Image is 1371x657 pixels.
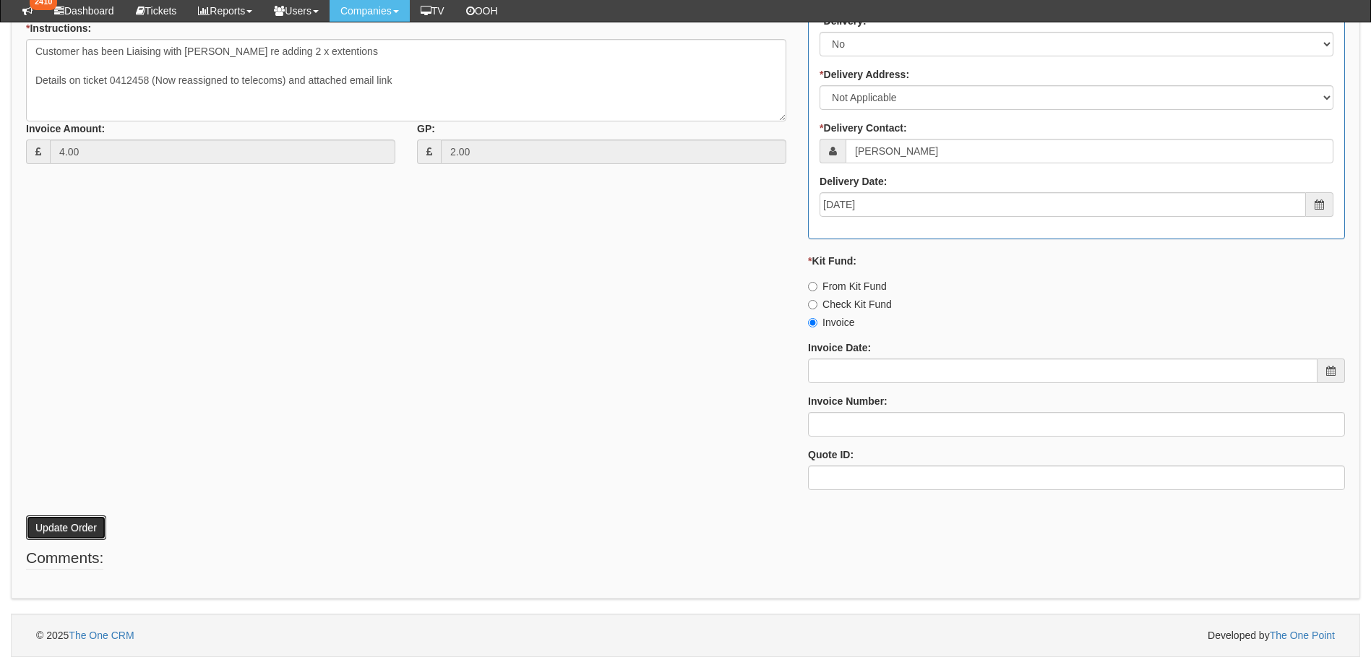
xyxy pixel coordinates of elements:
label: Check Kit Fund [808,297,892,312]
label: Kit Fund: [808,254,856,268]
input: Invoice [808,318,817,327]
label: Quote ID: [808,447,854,462]
button: Update Order [26,515,106,540]
label: Delivery Contact: [820,121,907,135]
input: From Kit Fund [808,282,817,291]
input: Check Kit Fund [808,300,817,309]
span: Developed by [1208,628,1335,643]
label: GP: [417,121,435,136]
span: © 2025 [36,630,134,641]
label: Invoice Amount: [26,121,105,136]
label: Invoice Date: [808,340,871,355]
label: From Kit Fund [808,279,887,293]
legend: Comments: [26,547,103,570]
label: Invoice [808,315,854,330]
label: Instructions: [26,21,91,35]
label: Delivery Date: [820,174,887,189]
a: The One CRM [69,630,134,641]
label: Invoice Number: [808,394,888,408]
label: Delivery Address: [820,67,909,82]
a: The One Point [1270,630,1335,641]
textarea: Customer has been Liaising with [PERSON_NAME] re adding 2 x extentions Details on ticket 0412458 ... [26,39,786,121]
